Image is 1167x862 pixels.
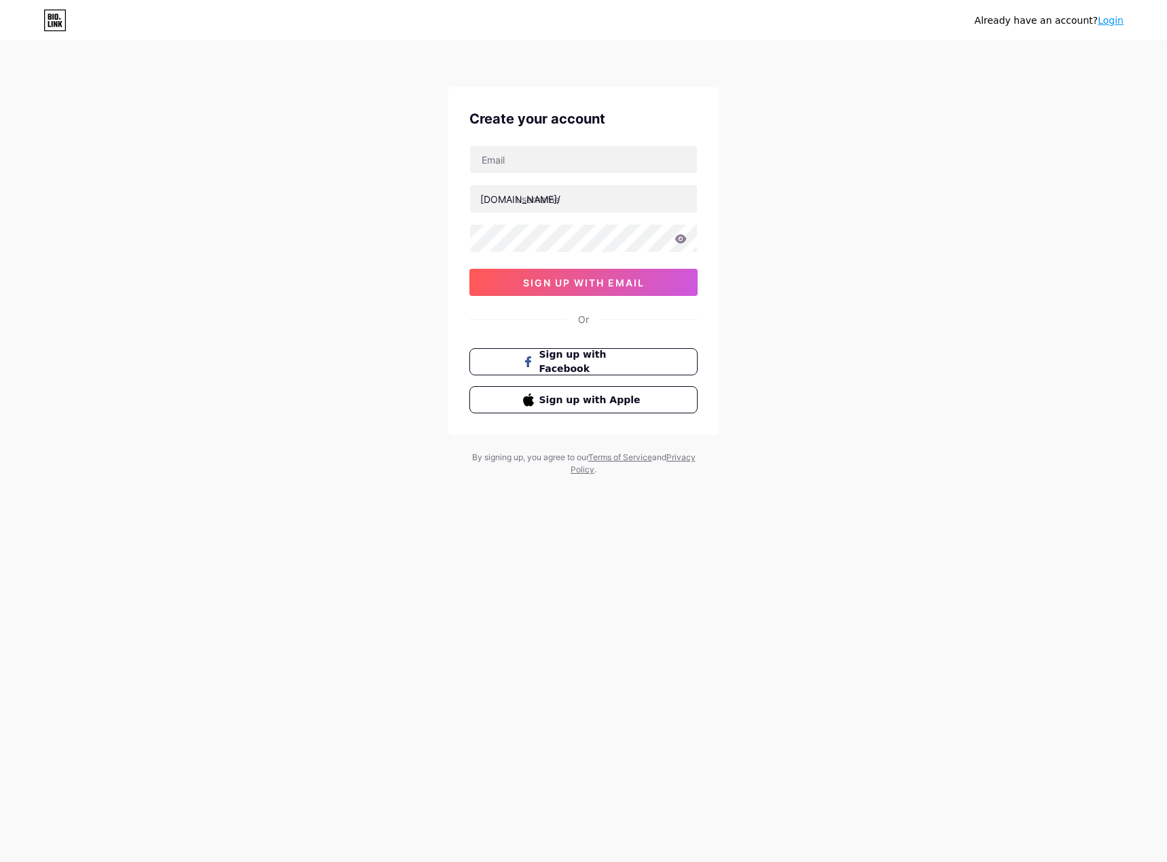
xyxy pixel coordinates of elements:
span: sign up with email [523,277,645,288]
div: [DOMAIN_NAME]/ [480,192,560,206]
input: Email [470,146,697,173]
a: Login [1098,15,1124,26]
span: Sign up with Facebook [539,348,645,376]
button: Sign up with Apple [469,386,698,413]
input: username [470,185,697,212]
button: sign up with email [469,269,698,296]
div: By signing up, you agree to our and . [468,451,699,476]
div: Already have an account? [975,14,1124,28]
a: Terms of Service [588,452,652,462]
button: Sign up with Facebook [469,348,698,375]
div: Or [578,312,589,326]
div: Create your account [469,109,698,129]
span: Sign up with Apple [539,393,645,407]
